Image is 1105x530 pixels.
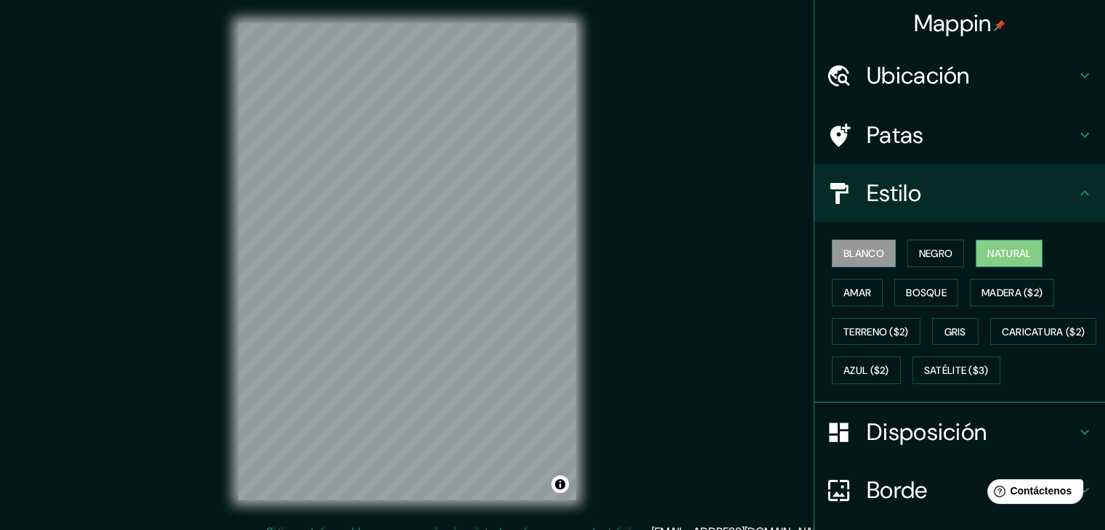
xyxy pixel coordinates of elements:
[867,120,924,150] font: Patas
[907,240,965,267] button: Negro
[843,364,889,378] font: Azul ($2)
[894,279,958,306] button: Bosque
[976,473,1089,514] iframe: Lanzador de widgets de ayuda
[994,20,1005,31] img: pin-icon.png
[867,60,970,91] font: Ubicación
[912,356,1000,384] button: Satélite ($3)
[814,403,1105,461] div: Disposición
[832,279,883,306] button: Amar
[814,46,1105,105] div: Ubicación
[924,364,989,378] font: Satélite ($3)
[981,286,1043,299] font: Madera ($2)
[814,164,1105,222] div: Estilo
[832,356,901,384] button: Azul ($2)
[976,240,1043,267] button: Natural
[990,318,1097,346] button: Caricatura ($2)
[1002,325,1085,338] font: Caricatura ($2)
[551,476,569,493] button: Activar o desactivar atribución
[867,417,987,447] font: Disposición
[944,325,966,338] font: Gris
[987,247,1031,260] font: Natural
[906,286,947,299] font: Bosque
[843,325,909,338] font: Terreno ($2)
[867,475,928,505] font: Borde
[814,461,1105,519] div: Borde
[843,247,884,260] font: Blanco
[914,8,992,38] font: Mappin
[814,106,1105,164] div: Patas
[832,318,920,346] button: Terreno ($2)
[932,318,979,346] button: Gris
[832,240,896,267] button: Blanco
[867,178,921,208] font: Estilo
[843,286,871,299] font: Amar
[970,279,1054,306] button: Madera ($2)
[238,23,576,500] canvas: Mapa
[919,247,953,260] font: Negro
